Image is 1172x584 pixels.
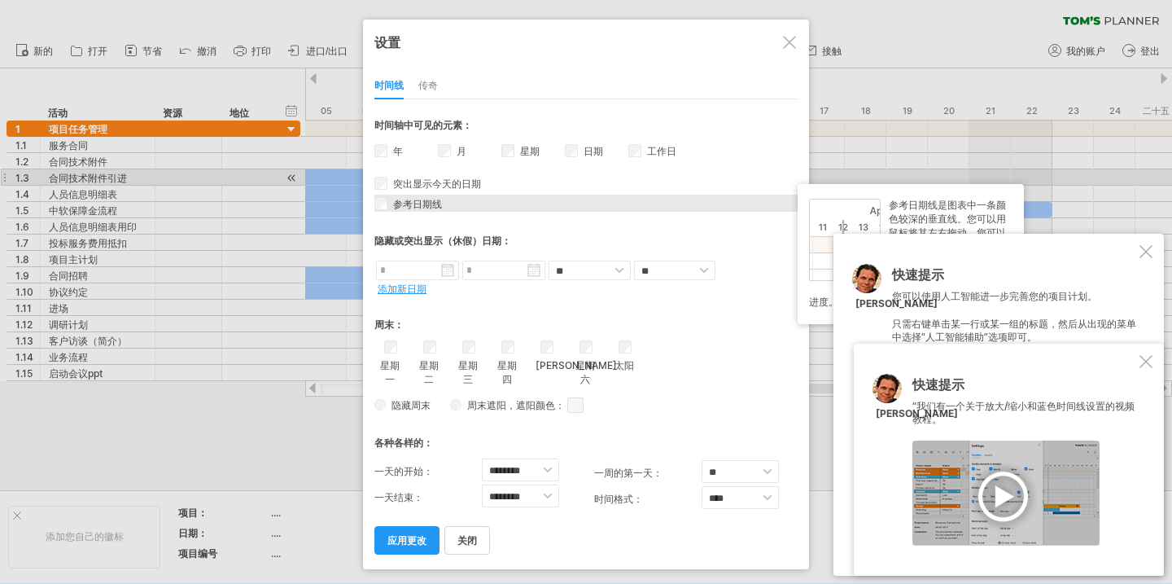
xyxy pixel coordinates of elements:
font: ，遮阳颜色： [506,399,565,411]
font: [PERSON_NAME] [536,359,617,371]
font: 一周的第一天： [594,467,663,479]
font: 月 [457,145,466,157]
font: 一天的开始： [374,465,433,477]
font: 星期二 [419,359,439,385]
font: 传奇 [418,79,438,91]
font: 时间轴中可见的元素： [374,119,472,131]
font: 时间格式： [594,493,643,505]
font: 星期六 [575,359,595,385]
font: 星期三 [458,359,478,385]
font: 日期 [584,145,603,157]
font: 各种各样的： [374,437,433,449]
font: 参考日期线 [393,198,442,210]
font: [PERSON_NAME] [855,297,938,310]
font: 时间线 [374,79,404,91]
a: 添加新日期 [378,283,426,295]
font: 只需右键单击某一行或某一组的标题，然后从出现的菜单中选择“人工智能辅助”选项即可。 [892,318,1136,344]
font: 参考日期线是图表中一条颜色较深的垂直线。您可以用鼠标将其左右拖动。您可以将其用于任何您想要的目标。它可以是项目的最终截止日期、某个特别重要的里程碑，或者项目当前的平均进度。 [809,199,1006,308]
font: 隐藏周末 [391,399,431,411]
font: 应用更改 [387,534,426,547]
font: 快速提示 [892,266,944,283]
font: 隐藏或突出显示（休假）日期： [374,235,511,247]
span: 单击此处更改阴影颜色 [567,397,584,413]
font: “我们有一个关于放大/缩小和蓝色时间线设置的视频教程。 [912,400,1135,426]
font: 设置 [374,34,400,50]
font: 您可以使用人工智能进一步完善您的项目计划。 [892,290,1097,302]
font: [PERSON_NAME] [876,407,958,419]
font: 工作日 [647,145,676,157]
font: 太阳 [614,359,634,371]
font: 关闭 [457,534,477,547]
a: 应用更改 [374,526,439,555]
font: 年 [393,145,403,157]
a: 关闭 [444,526,490,555]
font: 周末： [374,318,404,331]
font: 星期四 [497,359,517,385]
font: 一天结束： [374,491,423,503]
font: 星期 [520,145,540,157]
font: 周末遮阳 [467,399,506,411]
font: 突出显示今天的日期 [393,178,481,190]
font: 快速提示 [912,376,964,393]
font: 星期一 [380,359,400,385]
